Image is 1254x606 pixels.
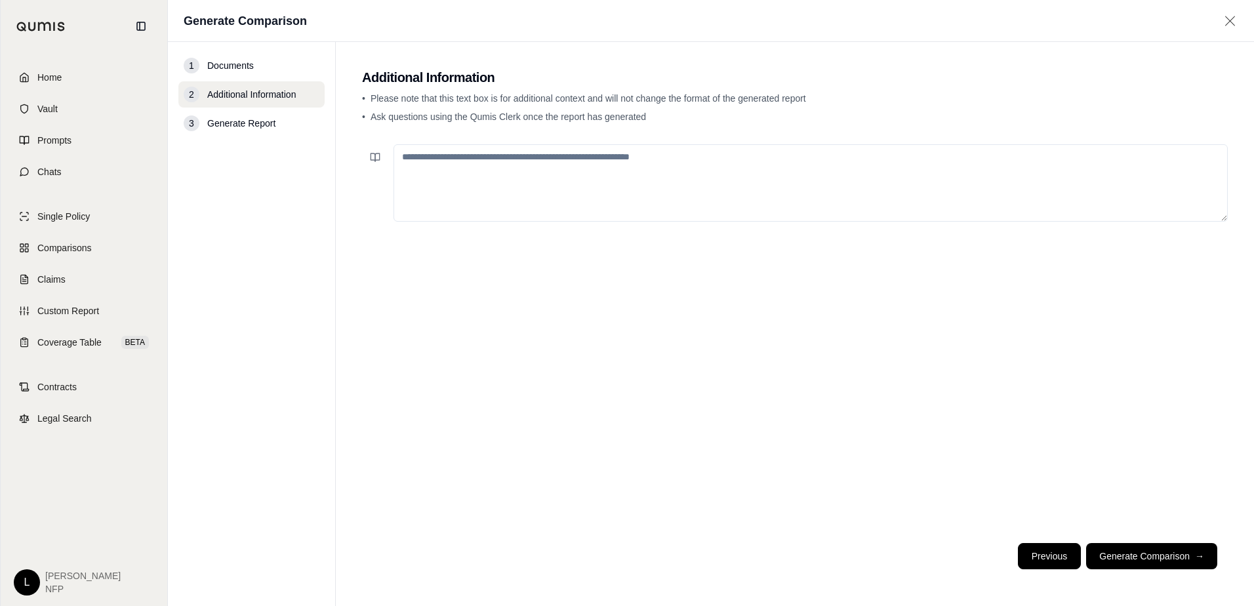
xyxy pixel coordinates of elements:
div: L [14,569,40,596]
span: Generate Report [207,117,275,130]
span: Comparisons [37,241,91,254]
a: Coverage TableBETA [9,328,159,357]
span: NFP [45,582,121,596]
span: [PERSON_NAME] [45,569,121,582]
div: 1 [184,58,199,73]
div: 2 [184,87,199,102]
a: Comparisons [9,233,159,262]
span: Claims [37,273,66,286]
span: • [362,93,365,104]
a: Single Policy [9,202,159,231]
button: Collapse sidebar [131,16,152,37]
a: Home [9,63,159,92]
a: Prompts [9,126,159,155]
a: Vault [9,94,159,123]
button: Generate Comparison→ [1086,543,1217,569]
span: Chats [37,165,62,178]
span: Contracts [37,380,77,394]
span: Documents [207,59,254,72]
a: Legal Search [9,404,159,433]
div: 3 [184,115,199,131]
span: Single Policy [37,210,90,223]
span: Custom Report [37,304,99,317]
a: Chats [9,157,159,186]
span: → [1195,550,1204,563]
img: Qumis Logo [16,22,66,31]
h1: Generate Comparison [184,12,307,30]
a: Custom Report [9,296,159,325]
button: Previous [1018,543,1081,569]
h2: Additional Information [362,68,1228,87]
span: BETA [121,336,149,349]
span: Additional Information [207,88,296,101]
a: Contracts [9,373,159,401]
a: Claims [9,265,159,294]
span: • [362,111,365,122]
span: Prompts [37,134,71,147]
span: Vault [37,102,58,115]
span: Please note that this text box is for additional context and will not change the format of the ge... [371,93,806,104]
span: Coverage Table [37,336,102,349]
span: Ask questions using the Qumis Clerk once the report has generated [371,111,646,122]
span: Legal Search [37,412,92,425]
span: Home [37,71,62,84]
